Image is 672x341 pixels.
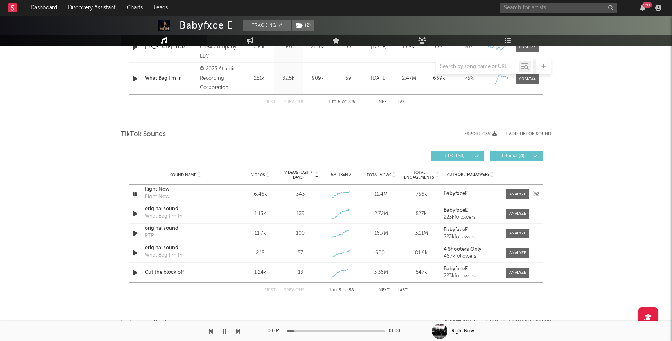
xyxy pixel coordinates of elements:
a: original sound [145,244,226,252]
strong: BabyfxceE [444,227,468,232]
a: original sound [145,225,226,232]
span: of [343,289,347,292]
div: 00:04 [268,327,283,336]
span: Videos (last 7 days) [282,170,314,180]
button: Next [379,288,390,293]
a: Cut the block off [145,269,226,277]
span: Author / Followers [447,172,489,177]
button: Tracking [243,20,291,31]
span: of [342,100,347,104]
div: 81.6k [403,249,440,257]
div: 254k [246,43,272,51]
button: UGC(54) [431,151,484,161]
input: Search by song name or URL [436,64,519,70]
div: 600k [363,249,399,257]
div: 99 + [642,2,652,8]
button: 99+ [640,5,645,11]
button: Last [397,100,408,104]
span: Official ( 4 ) [495,154,531,159]
div: 59 [334,75,362,82]
div: 6.46k [242,191,279,198]
span: Total Views [367,173,391,177]
div: N/A [456,43,482,51]
strong: 4 Shooters Only [444,247,482,252]
div: 2.72M [363,210,399,218]
span: UGC ( 54 ) [437,154,473,159]
div: 223k followers [444,215,498,220]
div: 223k followers [444,273,498,279]
div: Right Now [145,193,169,201]
button: Last [397,288,408,293]
input: Search for artists [500,3,617,13]
span: Videos [251,173,265,177]
div: 223k followers [444,234,498,240]
div: 343 [296,191,305,198]
div: 57 [298,249,303,257]
div: 13 [298,269,303,277]
div: 1.24k [242,269,279,277]
div: 1.13k [242,210,279,218]
div: 3.11M [403,230,440,237]
div: 3.36M [363,269,399,277]
div: 01:00 [389,327,404,336]
a: BabyfxceE [444,191,498,196]
div: 100 [296,230,305,237]
div: [DATE] [366,43,392,51]
button: Export CSV [444,320,477,325]
div: 139 [296,210,305,218]
div: + Add Instagram Reel Sound [477,320,551,324]
div: 39k [276,43,301,51]
div: 59 [334,43,362,51]
span: TikTok Sounds [121,130,166,139]
div: 527k [403,210,440,218]
div: 909k [305,75,331,82]
div: PTP [145,232,154,240]
span: Instagram Reel Sounds [121,318,191,327]
div: Babyfxce E [180,20,233,31]
a: BabyfxceE [444,227,498,233]
div: 547k [403,269,440,277]
span: to [332,289,337,292]
a: Right Now [145,186,226,193]
div: Right Now [451,328,474,335]
button: First [264,288,276,293]
button: Export CSV [464,132,497,136]
div: 467k followers [444,254,498,259]
div: [DATE] [366,75,392,82]
div: 11.7k [242,230,279,237]
div: 251k [246,75,272,82]
div: 756k [403,191,440,198]
span: to [332,100,336,104]
div: 248 [242,249,279,257]
button: (2) [292,20,314,31]
div: 6M Trend [323,172,359,178]
div: 21.9M [305,43,331,51]
a: 4 Shooters Only [444,247,498,252]
span: ( 2 ) [291,20,315,31]
button: Official(4) [490,151,543,161]
div: 2.47M [396,75,422,82]
div: <5% [456,75,482,82]
button: + Add TikTok Sound [497,132,551,136]
div: 11.4M [363,191,399,198]
a: What Bag I’m In [145,75,196,82]
div: 396k [426,43,452,51]
a: original sound [145,205,226,213]
button: First [264,100,276,104]
strong: BabyfxceE [444,266,468,271]
div: © 2025 Atlantic Recording Corporation [200,64,243,93]
strong: BabyfxceE [444,191,468,196]
button: + Add TikTok Sound [505,132,551,136]
div: 16.7M [363,230,399,237]
div: What Bag I’m In [145,212,183,220]
a: BabyfxceE [444,208,498,213]
a: [US_STATE] Love [145,43,196,51]
div: 1 5 225 [320,98,363,107]
div: 15.8M [396,43,422,51]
